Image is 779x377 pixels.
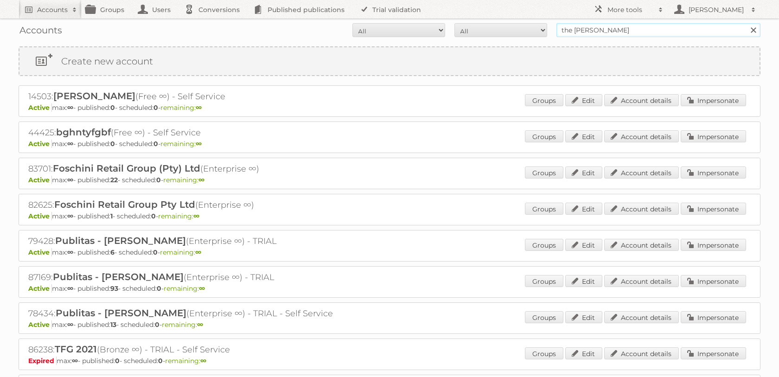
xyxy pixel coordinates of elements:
strong: ∞ [197,320,203,329]
span: remaining: [164,284,205,293]
strong: ∞ [67,284,73,293]
strong: 0 [158,357,163,365]
a: Impersonate [681,94,746,106]
a: Account details [604,347,679,359]
a: Groups [525,94,563,106]
strong: ∞ [67,140,73,148]
a: Edit [565,166,602,179]
strong: 0 [156,176,161,184]
span: Active [28,212,52,220]
a: Groups [525,239,563,251]
span: Active [28,140,52,148]
a: Account details [604,311,679,323]
strong: 0 [153,103,158,112]
strong: ∞ [67,212,73,220]
h2: [PERSON_NAME] [686,5,747,14]
strong: 0 [110,140,115,148]
span: Active [28,320,52,329]
p: max: - published: - scheduled: - [28,248,751,256]
a: Edit [565,94,602,106]
p: max: - published: - scheduled: - [28,284,751,293]
span: remaining: [160,103,202,112]
span: Publitas - [PERSON_NAME] [53,271,184,282]
a: Account details [604,239,679,251]
strong: 0 [155,320,160,329]
span: Publitas - [PERSON_NAME] [55,235,186,246]
a: Groups [525,203,563,215]
span: remaining: [162,320,203,329]
strong: ∞ [195,248,201,256]
strong: 1 [110,212,113,220]
h2: 82625: (Enterprise ∞) [28,199,353,211]
a: Edit [565,275,602,287]
h2: More tools [607,5,654,14]
strong: ∞ [67,248,73,256]
strong: 0 [153,140,158,148]
h2: 78434: (Enterprise ∞) - TRIAL - Self Service [28,307,353,319]
h2: 83701: (Enterprise ∞) [28,163,353,175]
p: max: - published: - scheduled: - [28,140,751,148]
a: Edit [565,239,602,251]
a: Edit [565,130,602,142]
strong: 0 [157,284,161,293]
span: Active [28,176,52,184]
h2: 14503: (Free ∞) - Self Service [28,90,353,102]
strong: ∞ [72,357,78,365]
span: [PERSON_NAME] [53,90,135,102]
strong: ∞ [67,103,73,112]
a: Account details [604,94,679,106]
a: Account details [604,203,679,215]
strong: ∞ [67,320,73,329]
a: Impersonate [681,203,746,215]
a: Create new account [19,47,760,75]
strong: 13 [110,320,116,329]
span: Foschini Retail Group Pty Ltd [54,199,195,210]
strong: 93 [110,284,118,293]
a: Account details [604,166,679,179]
a: Groups [525,275,563,287]
span: bghntyfgbf [56,127,111,138]
p: max: - published: - scheduled: - [28,357,751,365]
a: Groups [525,130,563,142]
a: Edit [565,347,602,359]
a: Impersonate [681,239,746,251]
strong: 6 [110,248,115,256]
p: max: - published: - scheduled: - [28,212,751,220]
strong: 0 [115,357,120,365]
strong: ∞ [193,212,199,220]
span: remaining: [160,248,201,256]
a: Edit [565,311,602,323]
strong: ∞ [200,357,206,365]
span: Active [28,284,52,293]
p: max: - published: - scheduled: - [28,320,751,329]
strong: 22 [110,176,118,184]
span: Expired [28,357,57,365]
h2: 87169: (Enterprise ∞) - TRIAL [28,271,353,283]
a: Account details [604,130,679,142]
h2: 79428: (Enterprise ∞) - TRIAL [28,235,353,247]
span: Active [28,103,52,112]
strong: ∞ [196,103,202,112]
a: Groups [525,166,563,179]
span: Active [28,248,52,256]
strong: 0 [151,212,156,220]
strong: 0 [110,103,115,112]
h2: Accounts [37,5,68,14]
span: Foschini Retail Group (Pty) Ltd [53,163,200,174]
p: max: - published: - scheduled: - [28,176,751,184]
strong: ∞ [199,284,205,293]
p: max: - published: - scheduled: - [28,103,751,112]
strong: 0 [153,248,158,256]
h2: 44425: (Free ∞) - Self Service [28,127,353,139]
span: remaining: [163,176,204,184]
span: remaining: [165,357,206,365]
span: TFG 2021 [55,344,97,355]
span: remaining: [160,140,202,148]
a: Groups [525,347,563,359]
strong: ∞ [67,176,73,184]
span: remaining: [158,212,199,220]
a: Edit [565,203,602,215]
strong: ∞ [198,176,204,184]
a: Impersonate [681,166,746,179]
strong: ∞ [196,140,202,148]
